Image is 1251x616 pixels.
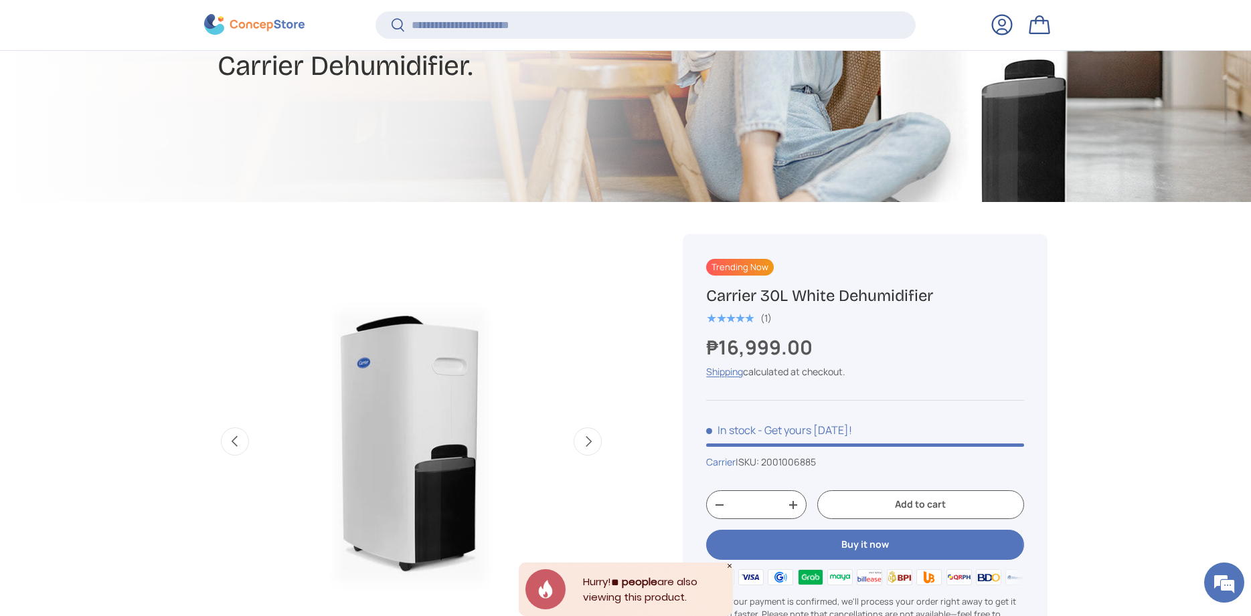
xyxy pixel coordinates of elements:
p: - Get yours [DATE]! [758,423,852,437]
div: 5.0 out of 5.0 stars [706,312,754,324]
strong: ₱16,999.00 [706,334,816,361]
span: | [736,455,816,468]
img: metrobank [1003,567,1033,587]
div: calculated at checkout. [706,365,1023,379]
img: ubp [914,567,944,587]
a: 5.0 out of 5.0 stars (1) [706,310,772,324]
h1: Carrier 30L White Dehumidifier [706,286,1023,306]
div: (1) [760,313,772,323]
img: grabpay [795,567,825,587]
span: Trending Now [706,259,774,276]
a: Shipping [706,365,743,378]
img: ConcepStore [204,15,305,35]
img: gcash [766,567,795,587]
span: In stock [706,423,756,437]
img: billease [855,567,884,587]
img: bdo [974,567,1003,587]
button: Buy it now [706,530,1023,560]
span: 2001006885 [761,455,816,468]
img: maya [825,567,855,587]
img: bpi [885,567,914,587]
a: Carrier [706,455,736,468]
span: SKU: [738,455,759,468]
img: visa [736,567,766,587]
span: ★★★★★ [706,312,754,325]
button: Add to cart [817,490,1023,519]
img: qrph [944,567,973,587]
div: Close [726,562,733,569]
